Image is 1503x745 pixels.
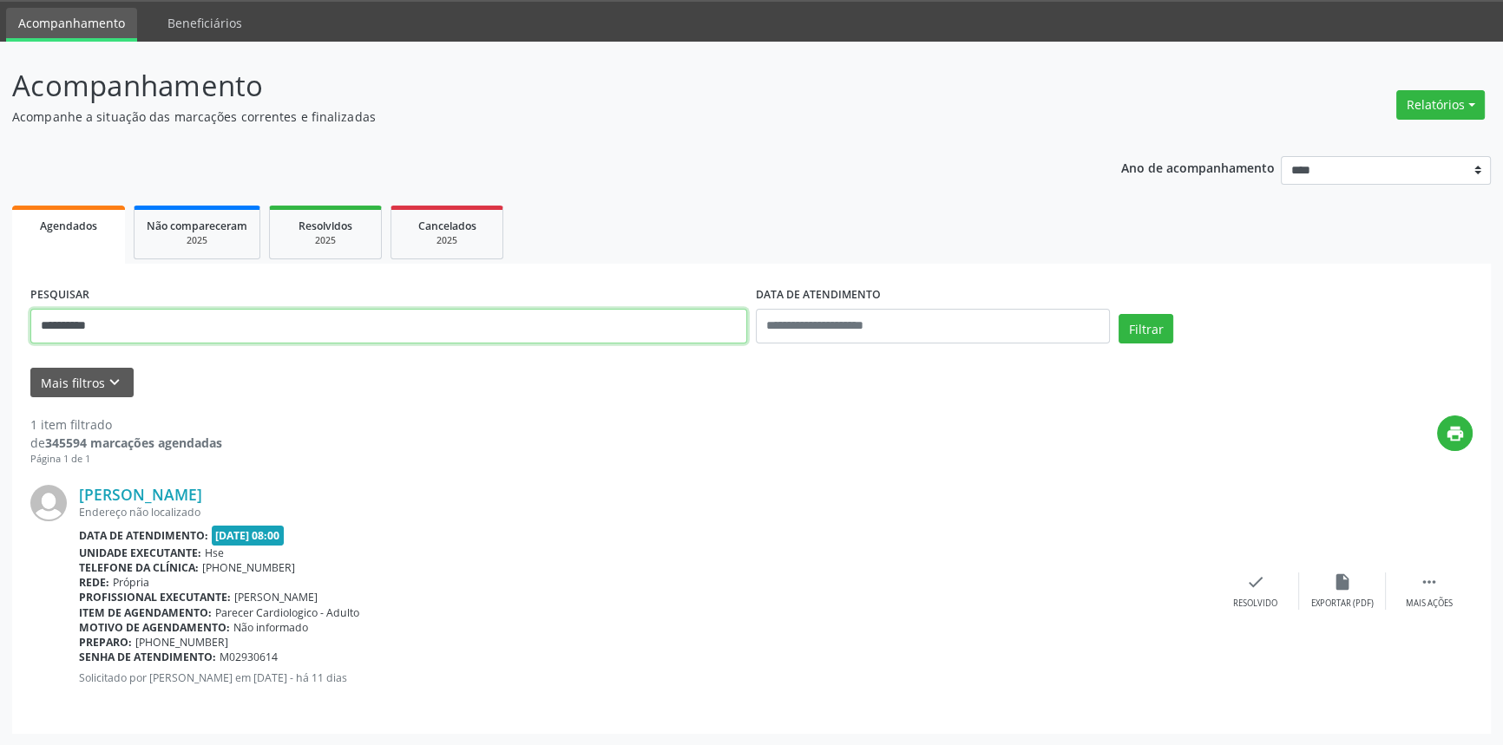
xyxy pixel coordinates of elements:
[79,605,212,620] b: Item de agendamento:
[1119,314,1173,343] button: Filtrar
[202,560,295,575] span: [PHONE_NUMBER]
[6,8,137,42] a: Acompanhamento
[1246,572,1265,591] i: check
[135,635,228,650] span: [PHONE_NUMBER]
[12,64,1047,108] p: Acompanhamento
[1396,90,1485,120] button: Relatórios
[79,620,230,635] b: Motivo de agendamento:
[79,575,109,590] b: Rede:
[79,590,231,604] b: Profissional executante:
[418,219,476,233] span: Cancelados
[282,234,369,247] div: 2025
[30,282,89,309] label: PESQUISAR
[147,219,247,233] span: Não compareceram
[79,670,1212,685] p: Solicitado por [PERSON_NAME] em [DATE] - há 11 dias
[756,282,881,309] label: DATA DE ATENDIMENTO
[1233,598,1277,610] div: Resolvido
[79,505,1212,520] div: Endereço não localizado
[113,575,149,590] span: Própria
[1333,572,1352,591] i: insert_drive_file
[1420,572,1439,591] i: 
[1446,424,1465,443] i: print
[79,560,199,575] b: Telefone da clínica:
[233,620,308,635] span: Não informado
[79,485,202,504] a: [PERSON_NAME]
[40,219,97,233] span: Agendados
[79,635,132,650] b: Preparo:
[234,590,318,604] span: [PERSON_NAME]
[155,8,254,38] a: Beneficiários
[105,373,124,392] i: keyboard_arrow_down
[1311,598,1374,610] div: Exportar (PDF)
[30,452,222,467] div: Página 1 de 1
[30,434,222,452] div: de
[147,234,247,247] div: 2025
[205,546,224,560] span: Hse
[79,650,216,664] b: Senha de atendimento:
[215,605,359,620] span: Parecer Cardiologico - Adulto
[404,234,490,247] div: 2025
[12,108,1047,126] p: Acompanhe a situação das marcações correntes e finalizadas
[79,528,208,543] b: Data de atendimento:
[1437,415,1473,451] button: print
[220,650,278,664] span: M02930614
[1406,598,1453,610] div: Mais ações
[30,415,222,434] div: 1 item filtrado
[1121,156,1275,178] p: Ano de acompanhamento
[299,219,352,233] span: Resolvidos
[79,546,201,560] b: Unidade executante:
[45,435,222,451] strong: 345594 marcações agendadas
[30,368,134,398] button: Mais filtroskeyboard_arrow_down
[212,526,285,546] span: [DATE] 08:00
[30,485,67,521] img: img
